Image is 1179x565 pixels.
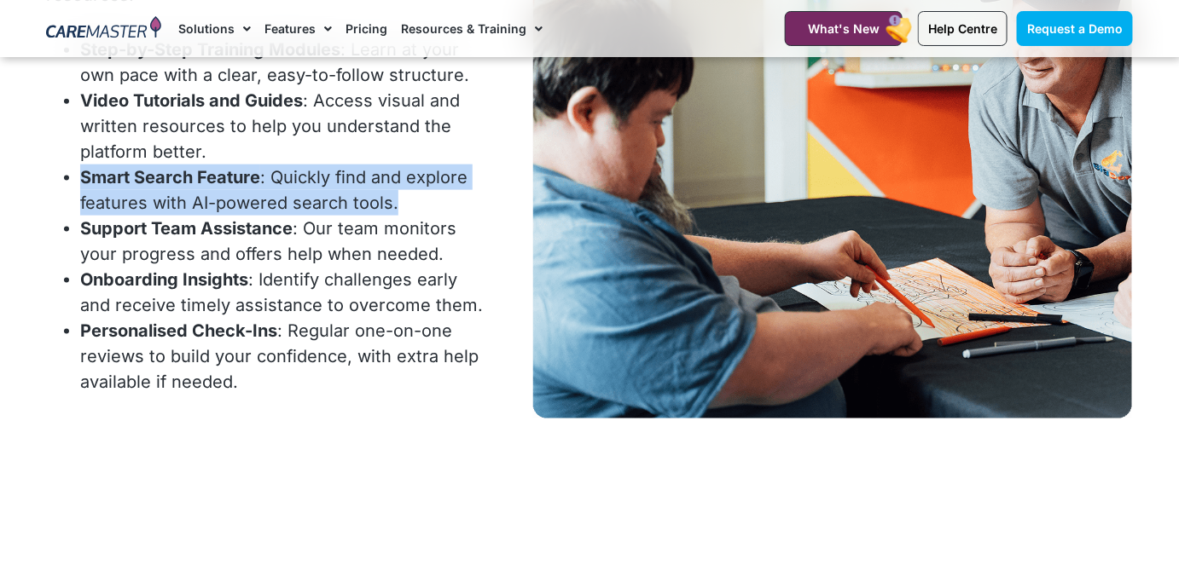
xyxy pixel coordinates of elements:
[1017,11,1133,46] a: Request a Demo
[80,167,260,187] strong: Smart Search Feature
[80,218,293,239] strong: Support Team Assistance
[80,318,485,395] li: : Regular one-on-one reviews to build your confidence, with extra help available if needed.
[80,37,485,88] li: : Learn at your own pace with a clear, easy-to-follow structure.
[46,16,161,42] img: CareMaster Logo
[80,267,485,318] li: : Identify challenges early and receive timely assistance to overcome them.
[80,269,248,290] strong: Onboarding Insights
[928,21,997,36] span: Help Centre
[918,11,1008,46] a: Help Centre
[80,88,485,164] li: : Access visual and written resources to help you understand the platform better.
[1027,21,1123,36] span: Request a Demo
[808,21,880,36] span: What's New
[80,216,485,267] li: : Our team monitors your progress and offers help when needed.
[785,11,903,46] a: What's New
[80,320,277,341] strong: Personalised Check-Ins
[80,90,303,111] strong: Video Tutorials and Guides
[80,164,485,216] li: : Quickly find and explore features with AI-powered search tools.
